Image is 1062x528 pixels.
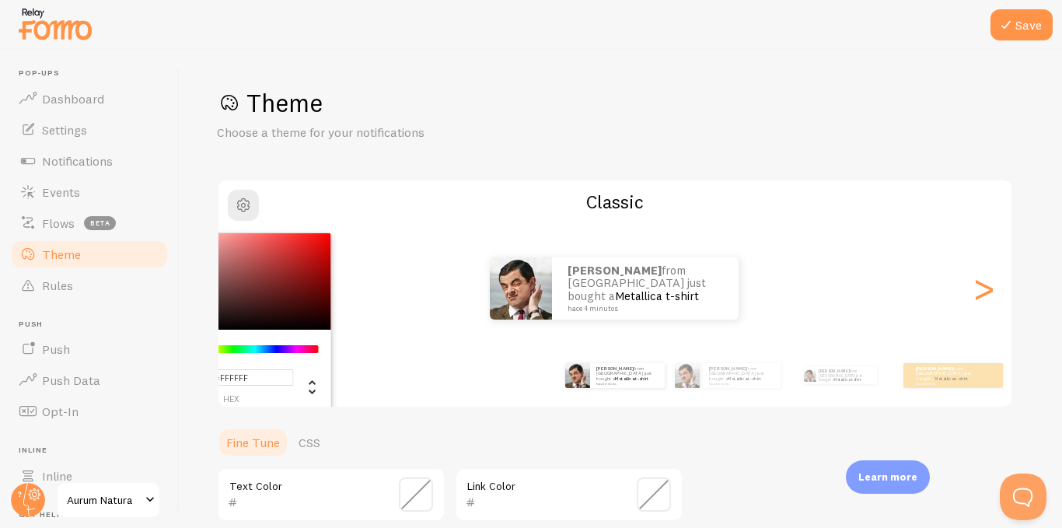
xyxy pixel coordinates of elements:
[294,369,319,404] div: Change another color definition
[9,239,169,270] a: Theme
[217,427,289,458] a: Fine Tune
[56,481,161,519] a: Aurum Natura
[709,365,746,372] strong: [PERSON_NAME]
[42,91,104,107] span: Dashboard
[858,470,917,484] p: Learn more
[974,233,993,344] div: Next slide
[67,491,141,509] span: Aurum Natura
[218,190,1011,214] h2: Classic
[846,460,930,494] div: Learn more
[9,396,169,427] a: Opt-In
[709,382,773,385] small: hace 4 minutos
[819,369,850,373] strong: [PERSON_NAME]
[217,87,1025,119] h1: Theme
[9,270,169,301] a: Rules
[16,4,94,44] img: fomo-relay-logo-orange.svg
[803,369,816,382] img: Fomo
[169,395,294,404] span: hex
[728,376,761,382] a: Metallica t-shirt
[596,365,659,385] p: from [GEOGRAPHIC_DATA] just bought a
[42,247,81,262] span: Theme
[9,83,169,114] a: Dashboard
[156,233,331,413] div: Chrome color picker
[42,184,80,200] span: Events
[42,215,75,231] span: Flows
[675,363,700,388] img: Fomo
[9,114,169,145] a: Settings
[42,372,100,388] span: Push Data
[289,427,330,458] a: CSS
[9,365,169,396] a: Push Data
[42,122,87,138] span: Settings
[819,367,871,384] p: from [GEOGRAPHIC_DATA] just bought a
[916,365,978,385] p: from [GEOGRAPHIC_DATA] just bought a
[19,320,169,330] span: Push
[565,363,590,388] img: Fomo
[834,377,861,382] a: Metallica t-shirt
[9,177,169,208] a: Events
[596,365,634,372] strong: [PERSON_NAME]
[934,376,968,382] a: Metallica t-shirt
[42,153,113,169] span: Notifications
[42,278,73,293] span: Rules
[916,365,953,372] strong: [PERSON_NAME]
[490,257,552,320] img: Fomo
[1000,474,1046,520] iframe: Help Scout Beacon - Open
[84,216,116,230] span: beta
[9,145,169,177] a: Notifications
[568,305,718,313] small: hace 4 minutos
[42,468,72,484] span: Inline
[217,124,590,142] p: Choose a theme for your notifications
[615,376,648,382] a: Metallica t-shirt
[916,382,976,385] small: hace 4 minutos
[568,263,662,278] strong: [PERSON_NAME]
[42,341,70,357] span: Push
[9,460,169,491] a: Inline
[568,264,723,313] p: from [GEOGRAPHIC_DATA] just bought a
[615,288,699,303] a: Metallica t-shirt
[42,404,79,419] span: Opt-In
[709,365,774,385] p: from [GEOGRAPHIC_DATA] just bought a
[9,208,169,239] a: Flows beta
[19,446,169,456] span: Inline
[596,382,657,385] small: hace 4 minutos
[9,334,169,365] a: Push
[19,68,169,79] span: Pop-ups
